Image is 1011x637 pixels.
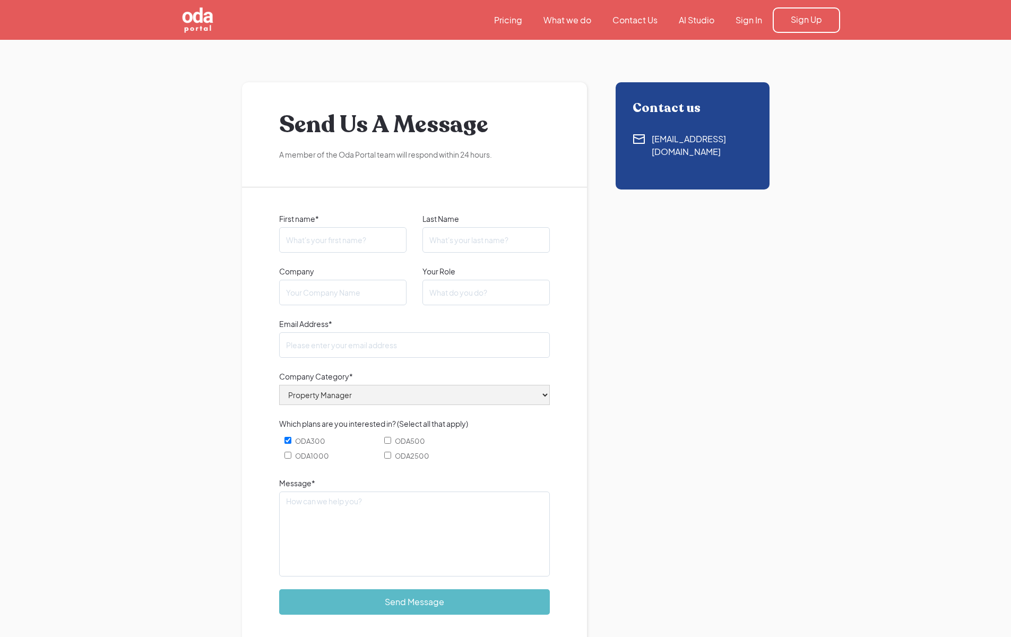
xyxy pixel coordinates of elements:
input: ODA500 [384,437,391,444]
label: Last Name [422,213,550,225]
h1: Send Us A Message [279,109,550,141]
input: What do you do? [422,280,550,305]
input: Send Message [279,589,550,615]
input: ODA300 [284,437,291,444]
a: Sign Up [773,7,840,33]
a: What we do [533,14,602,26]
a: Contact using email[EMAIL_ADDRESS][DOMAIN_NAME] [633,133,753,158]
label: Which plans are you interested in? (Select all that apply) [279,418,550,429]
label: First name* [279,213,407,225]
div: A member of the Oda Portal team will respond within 24 hours. [279,149,550,160]
div: [EMAIL_ADDRESS][DOMAIN_NAME] [652,133,753,158]
a: Contact Us [602,14,668,26]
input: Please enter your email address [279,332,550,358]
span: ODA500 [395,435,425,447]
label: Company Category* [279,371,550,382]
input: ODA2500 [384,452,391,459]
label: Your Role [422,265,550,277]
div: Sign Up [791,14,822,25]
img: Contact using email [633,133,645,145]
input: Your Company Name [279,280,407,305]
label: Company [279,265,407,277]
label: Email Address* [279,318,550,330]
a: Sign In [725,14,773,26]
a: AI Studio [668,14,725,26]
a: home [171,6,272,34]
input: What's your first name? [279,227,407,253]
a: Pricing [483,14,533,26]
span: ODA2500 [395,450,429,462]
span: ODA300 [295,435,325,447]
span: ODA1000 [295,450,329,462]
div: Contact us [633,101,753,116]
input: What's your last name? [422,227,550,253]
input: ODA1000 [284,452,291,459]
label: Message* [279,477,550,489]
